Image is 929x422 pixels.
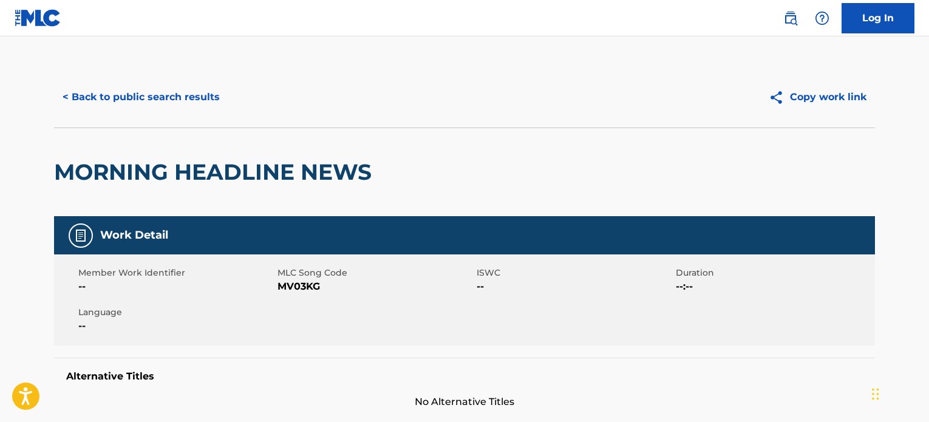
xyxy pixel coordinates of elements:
[54,82,228,112] button: < Back to public search results
[810,6,834,30] div: Help
[277,279,474,294] span: MV03KG
[66,370,863,383] h5: Alternative Titles
[842,3,914,33] a: Log In
[54,395,875,409] span: No Alternative Titles
[15,9,61,27] img: MLC Logo
[100,228,168,242] h5: Work Detail
[872,376,879,412] div: Drag
[868,364,929,422] iframe: Chat Widget
[676,267,872,279] span: Duration
[78,319,274,333] span: --
[676,279,872,294] span: --:--
[54,158,378,186] h2: MORNING HEADLINE NEWS
[477,279,673,294] span: --
[477,267,673,279] span: ISWC
[78,267,274,279] span: Member Work Identifier
[815,11,829,26] img: help
[78,279,274,294] span: --
[769,90,790,105] img: Copy work link
[778,6,803,30] a: Public Search
[760,82,875,112] button: Copy work link
[73,228,88,243] img: Work Detail
[783,11,798,26] img: search
[277,267,474,279] span: MLC Song Code
[78,306,274,319] span: Language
